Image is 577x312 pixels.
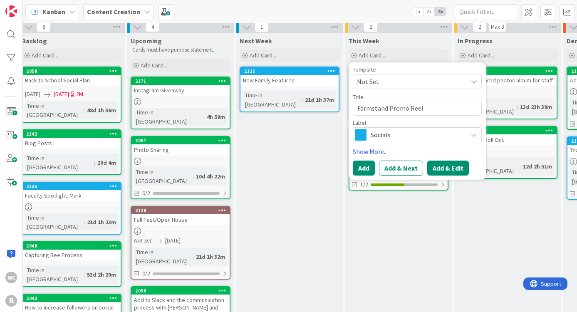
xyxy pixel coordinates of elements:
span: : [520,162,521,171]
span: 4 [146,22,160,32]
span: [DATE] [165,236,181,245]
div: 2171Instagram Giveaway [131,77,230,96]
div: Time in [GEOGRAPHIC_DATA] [243,91,302,109]
a: 2057Photo SharingTime in [GEOGRAPHIC_DATA]:10d 4h 22m0/2 [131,136,230,199]
span: : [203,112,205,121]
span: 1x [412,7,423,16]
span: Backlog [22,37,47,45]
span: : [193,172,194,181]
div: 20d 4m [95,158,118,167]
div: 48d 1h 56m [85,106,118,115]
a: 2128Fall Fest/Open HouseNot Set[DATE]Time in [GEOGRAPHIC_DATA]:21d 1h 32m0/2 [131,206,230,280]
span: : [84,270,85,279]
div: Time in [GEOGRAPHIC_DATA] [25,154,94,172]
div: 2135 [22,183,121,190]
div: 2058 [22,67,121,75]
span: Template [353,67,376,72]
div: 2036 [131,287,230,295]
div: Time in [GEOGRAPHIC_DATA] [134,248,193,266]
div: 2142 [22,130,121,138]
div: 2M [76,90,83,99]
div: 2142Blog Posts [22,130,121,149]
div: 2146 [462,68,557,74]
span: Support [17,1,38,11]
span: In Progress [458,37,493,45]
span: : [84,218,85,227]
div: 2171 [135,78,230,84]
span: This Week [349,37,379,45]
div: 21d 1h 32m [194,252,227,261]
div: Max 3 [491,25,504,29]
span: 2 [364,22,378,32]
div: Time in [GEOGRAPHIC_DATA] [134,108,203,126]
div: 2043 [22,295,121,302]
div: 2146 [458,67,557,75]
div: 2125New Family Features [240,67,339,86]
span: Upcoming [131,37,162,45]
div: 10d 4h 22m [194,172,227,181]
p: Cards must have purpose statement. [132,47,229,53]
span: 8 [37,22,51,32]
span: : [517,102,518,111]
div: 2058Back to School Social Plan [22,67,121,86]
span: Add Card... [250,52,276,59]
span: 2x [423,7,435,16]
div: 2128 [135,208,230,213]
div: 2171 [131,77,230,85]
a: 2058Back to School Social Plan[DATE][DATE]2MTime in [GEOGRAPHIC_DATA]:48d 1h 56m [22,67,121,123]
div: Set up shared photos album for staff [458,75,557,86]
a: 2048Capturing Bee ProcessTime in [GEOGRAPHIC_DATA]:53d 2h 20m [22,241,121,287]
img: Visit kanbanzone.com [5,5,17,17]
b: Content Creation [87,7,140,16]
span: 3x [435,7,446,16]
div: 21d 1h 23m [85,218,118,227]
div: Time in [GEOGRAPHIC_DATA] [134,167,193,186]
a: 2132New App Roll OutTime in [GEOGRAPHIC_DATA]:12d 2h 51m [458,126,557,179]
div: 2048 [26,243,121,249]
span: Next Week [240,37,272,45]
div: 2132New App Roll Out [458,127,557,145]
div: Faculty Spotlight: Mark [22,190,121,201]
div: 2132 [458,127,557,134]
div: Time in [GEOGRAPHIC_DATA] [461,98,517,116]
span: Add Card... [359,52,385,59]
div: 2057 [131,137,230,144]
div: 2125 [240,67,339,75]
span: [DATE] [54,90,69,99]
div: 2135Faculty Spotlight: Mark [22,183,121,201]
span: Not Set [357,76,461,87]
a: 2135Faculty Spotlight: MarkTime in [GEOGRAPHIC_DATA]:21d 1h 23m [22,182,121,235]
span: Add Card... [468,52,494,59]
label: Title [353,93,364,101]
span: Add Card... [32,52,58,59]
div: 2036 [135,288,230,294]
div: 12d 2h 51m [521,162,554,171]
button: Add & Next [379,161,423,176]
div: B [5,295,17,307]
textarea: Farmstand Promo Reel [353,101,482,116]
a: 2142Blog PostsTime in [GEOGRAPHIC_DATA]:20d 4m [22,129,121,175]
div: Time in [GEOGRAPHIC_DATA] [25,213,84,231]
div: 2058 [26,68,121,74]
div: Blog Posts [22,138,121,149]
div: 2142 [26,131,121,137]
div: 4h 59m [205,112,227,121]
div: 2048 [22,242,121,250]
div: 2057Photo Sharing [131,137,230,155]
div: Fall Fest/Open House [131,214,230,225]
div: 2125 [244,68,339,74]
div: New Family Features [240,75,339,86]
span: 0/2 [142,269,150,278]
div: 2128 [131,207,230,214]
div: Capturing Bee Process [22,250,121,260]
div: WC [5,272,17,283]
span: Socials [371,129,463,141]
div: Back to School Social Plan [22,75,121,86]
div: 2146Set up shared photos album for staff [458,67,557,86]
span: : [84,106,85,115]
span: : [193,252,194,261]
div: Time in [GEOGRAPHIC_DATA] [25,101,84,119]
div: 2043 [26,295,121,301]
span: Add Card... [141,62,167,69]
div: 2057 [135,138,230,144]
